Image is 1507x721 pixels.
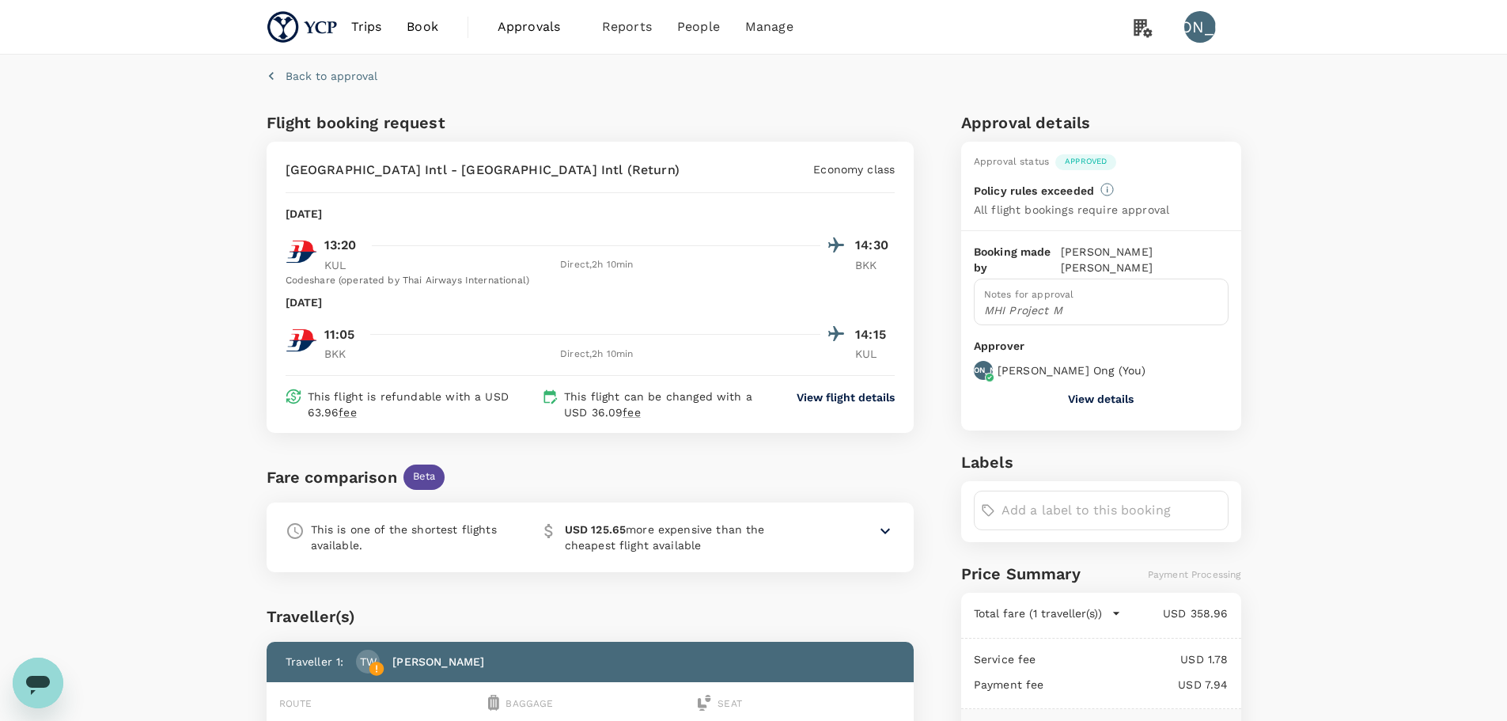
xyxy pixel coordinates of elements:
p: USD 1.78 [1036,651,1229,667]
input: Add a label to this booking [1002,498,1221,523]
p: Approver [974,338,1229,355]
img: baggage-icon [488,695,499,711]
iframe: Button to launch messaging window [13,658,63,708]
img: seat-icon [698,695,711,711]
span: fee [339,406,356,419]
p: BKK [324,346,364,362]
p: 14:30 [855,236,895,255]
p: All flight bookings require approval [974,202,1169,218]
span: Route [279,698,312,709]
p: Economy class [813,161,895,177]
p: Policy rules exceeded [974,183,1094,199]
span: Trips [351,17,382,36]
button: View flight details [797,389,895,405]
p: USD 358.96 [1121,605,1229,621]
img: MH [286,236,317,268]
span: People [677,17,720,36]
h6: Labels [961,450,1241,475]
div: Direct , 2h 10min [373,257,821,273]
p: 11:05 [324,325,355,344]
p: [GEOGRAPHIC_DATA] Intl - [GEOGRAPHIC_DATA] Intl (Return) [286,161,680,180]
div: Traveller(s) [267,604,914,629]
p: This is one of the shortest flights available. [311,522,514,553]
p: more expensive than the cheapest flight available [565,522,768,553]
p: KUL [324,257,364,273]
button: Back to approval [267,68,377,84]
p: [PERSON_NAME] [PERSON_NAME] [1061,244,1229,275]
div: Fare comparison [267,465,397,490]
span: Manage [745,17,793,36]
div: Codeshare (operated by Thai Airways International) [286,273,895,289]
button: Total fare (1 traveller(s)) [974,605,1121,621]
p: [PERSON_NAME] [392,654,484,670]
p: KUL [855,346,895,362]
p: [PERSON_NAME] Ong ( You ) [998,362,1145,378]
p: USD 7.94 [1044,677,1229,693]
div: Direct , 2h 10min [373,347,821,362]
p: TW [360,654,377,670]
img: MH [286,324,317,356]
span: fee [623,406,640,419]
p: Back to approval [286,68,377,84]
p: This flight can be changed with a USD 36.09 [564,389,767,420]
span: Reports [602,17,652,36]
p: Service fee [974,651,1036,667]
span: Notes for approval [984,289,1074,300]
div: Approval status [974,154,1049,170]
p: [PERSON_NAME] [950,365,1016,376]
span: Beta [403,469,445,484]
span: Seat [718,698,742,709]
span: Payment Processing [1148,569,1241,580]
span: Book [407,17,438,36]
p: This flight is refundable with a USD 63.96 [308,389,536,420]
p: [DATE] [286,294,323,310]
p: Total fare (1 traveller(s)) [974,605,1102,621]
p: [DATE] [286,206,323,222]
p: MHI Project M [984,302,1218,318]
button: View details [1068,393,1134,405]
p: Booking made by [974,244,1061,275]
p: 14:15 [855,325,895,344]
span: Baggage [505,698,553,709]
div: [PERSON_NAME] [1184,11,1216,43]
span: Approved [1055,156,1116,167]
h6: Price Summary [961,561,1081,586]
b: USD 125.65 [565,523,627,536]
h6: Approval details [961,110,1241,135]
p: Traveller 1 : [286,654,344,670]
p: BKK [855,257,895,273]
h6: Flight booking request [267,110,587,135]
img: YCP SG Pte. Ltd. [267,9,339,44]
p: Payment fee [974,677,1044,693]
p: 13:20 [324,236,357,255]
span: Approvals [498,17,577,36]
